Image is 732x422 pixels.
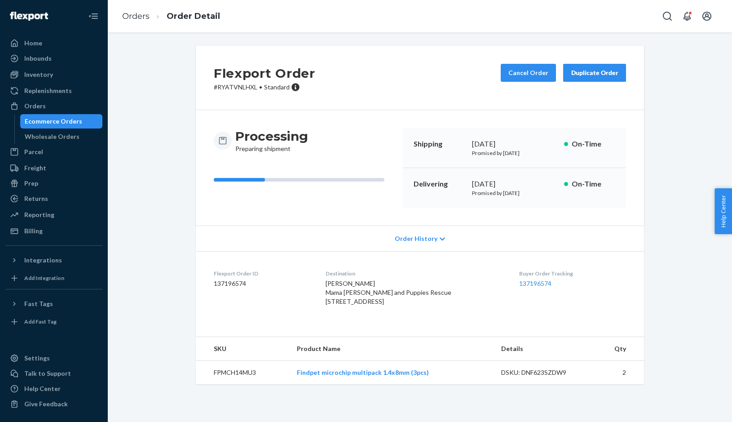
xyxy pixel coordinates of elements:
a: Add Fast Tag [5,315,102,329]
div: Reporting [24,210,54,219]
div: Inbounds [24,54,52,63]
a: Inventory [5,67,102,82]
div: [DATE] [472,139,557,149]
a: Ecommerce Orders [20,114,103,129]
a: Reporting [5,208,102,222]
a: Returns [5,191,102,206]
a: Freight [5,161,102,175]
div: Duplicate Order [571,68,618,77]
th: Product Name [290,337,494,361]
ol: breadcrumbs [115,3,227,30]
a: Parcel [5,145,102,159]
span: • [259,83,262,91]
button: Duplicate Order [563,64,626,82]
div: Returns [24,194,48,203]
p: Shipping [414,139,465,149]
div: Add Integration [24,274,64,282]
iframe: Opens a widget where you can chat to one of our agents [674,395,723,418]
span: Standard [264,83,290,91]
button: Help Center [714,188,732,234]
p: Promised by [DATE] [472,189,557,197]
p: Delivering [414,179,465,189]
a: Orders [122,11,150,21]
button: Integrations [5,253,102,267]
p: On-Time [572,179,615,189]
a: Billing [5,224,102,238]
a: Replenishments [5,84,102,98]
div: Settings [24,354,50,363]
span: [PERSON_NAME] Mama [PERSON_NAME] and Puppies Rescue [STREET_ADDRESS] [326,280,451,305]
a: Findpet microchip multipack 1.4x8mm (3pcs) [297,369,429,376]
a: Help Center [5,382,102,396]
td: FPMCH14MU3 [196,361,290,385]
div: Preparing shipment [235,128,308,153]
a: Home [5,36,102,50]
div: Replenishments [24,86,72,95]
button: Fast Tags [5,297,102,311]
th: SKU [196,337,290,361]
div: Billing [24,227,43,235]
div: Talk to Support [24,369,71,378]
div: Integrations [24,256,62,265]
img: Flexport logo [10,12,48,21]
a: Settings [5,351,102,365]
a: Orders [5,99,102,113]
div: Fast Tags [24,299,53,308]
div: Wholesale Orders [25,132,79,141]
p: # RYATVNLHXL [214,83,315,92]
h3: Processing [235,128,308,144]
p: On-Time [572,139,615,149]
a: Wholesale Orders [20,129,103,144]
button: Close Navigation [84,7,102,25]
div: Give Feedback [24,400,68,409]
dd: 137196574 [214,279,311,288]
div: Parcel [24,147,43,156]
a: Inbounds [5,51,102,66]
a: Order Detail [167,11,220,21]
button: Open Search Box [658,7,676,25]
div: Home [24,39,42,48]
a: Prep [5,176,102,191]
th: Details [494,337,593,361]
span: Order History [395,234,437,243]
div: Add Fast Tag [24,318,57,325]
div: Ecommerce Orders [25,117,82,126]
dt: Flexport Order ID [214,270,311,277]
div: DSKU: DNF623SZDW9 [501,368,586,377]
button: Open notifications [678,7,696,25]
div: Inventory [24,70,53,79]
button: Cancel Order [501,64,556,82]
button: Open account menu [698,7,716,25]
div: [DATE] [472,179,557,189]
p: Promised by [DATE] [472,149,557,157]
td: 2 [593,361,644,385]
div: Orders [24,102,46,111]
dt: Destination [326,270,504,277]
div: Help Center [24,384,61,393]
button: Give Feedback [5,397,102,411]
a: Add Integration [5,271,102,285]
th: Qty [593,337,644,361]
h2: Flexport Order [214,64,315,83]
div: Freight [24,164,46,173]
button: Talk to Support [5,366,102,381]
div: Prep [24,179,38,188]
dt: Buyer Order Tracking [519,270,626,277]
a: 137196574 [519,280,551,287]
